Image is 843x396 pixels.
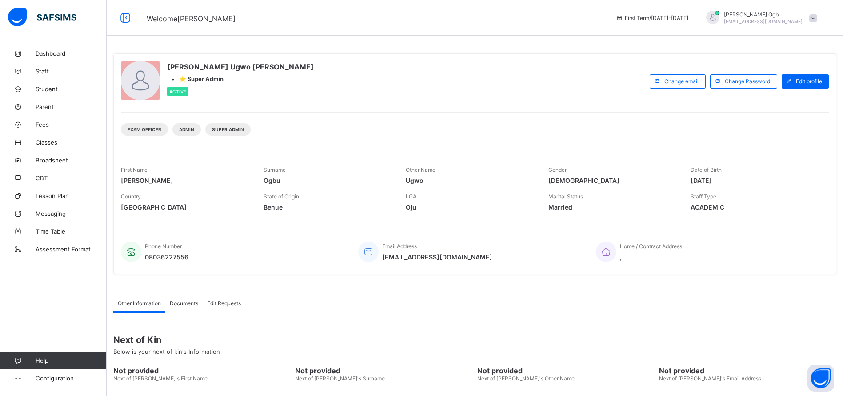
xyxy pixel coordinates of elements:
span: LGA [406,193,416,200]
span: 08036227556 [145,253,188,261]
div: AnnOgbu [697,11,822,25]
span: [PERSON_NAME] [121,177,250,184]
span: Next of [PERSON_NAME]'s Other Name [477,375,575,382]
span: Configuration [36,375,106,382]
span: Date of Birth [691,166,722,173]
span: [DATE] [691,177,820,184]
span: Not provided [477,366,655,375]
span: Messaging [36,210,107,217]
span: Phone Number [145,243,182,250]
span: Other Information [118,300,161,307]
span: Not provided [659,366,836,375]
span: Student [36,85,107,93]
span: Other Name [406,166,435,173]
span: Time Table [36,228,107,235]
span: Not provided [113,366,291,375]
span: Gender [548,166,567,173]
span: Below is your next of kin's Information [113,348,220,355]
span: Super Admin [212,127,244,132]
span: ACADEMIC [691,203,820,211]
span: Lesson Plan [36,192,107,199]
span: [GEOGRAPHIC_DATA] [121,203,250,211]
span: Parent [36,103,107,110]
div: • [167,76,314,82]
span: Active [169,89,186,94]
span: State of Origin [264,193,299,200]
span: [PERSON_NAME] Ogbu [724,11,803,18]
span: [DEMOGRAPHIC_DATA] [548,177,678,184]
span: [EMAIL_ADDRESS][DOMAIN_NAME] [382,253,492,261]
span: Next of Kin [113,335,836,345]
span: Edit profile [796,78,822,85]
span: [EMAIL_ADDRESS][DOMAIN_NAME] [724,19,803,24]
span: Exam Officer [128,127,161,132]
span: Country [121,193,141,200]
span: Marital Status [548,193,583,200]
span: Home / Contract Address [620,243,682,250]
span: First Name [121,166,148,173]
span: Surname [264,166,286,173]
span: Benue [264,203,393,211]
button: Open asap [807,365,834,392]
span: Fees [36,121,107,128]
span: Classes [36,139,107,146]
span: Ugwo [406,177,535,184]
span: , [620,253,682,261]
span: Oju [406,203,535,211]
span: Staff Type [691,193,716,200]
span: Ogbu [264,177,393,184]
span: Edit Requests [207,300,241,307]
span: Email Address [382,243,417,250]
span: ⭐ Super Admin [179,76,224,82]
span: Change email [664,78,699,85]
span: Broadsheet [36,157,107,164]
span: [PERSON_NAME] Ugwo [PERSON_NAME] [167,62,314,71]
span: Married [548,203,678,211]
span: Dashboard [36,50,107,57]
span: Assessment Format [36,246,107,253]
span: Staff [36,68,107,75]
span: Change Password [725,78,770,85]
span: Help [36,357,106,364]
span: Admin [179,127,194,132]
img: safsims [8,8,76,27]
span: Next of [PERSON_NAME]'s First Name [113,375,208,382]
span: Welcome [PERSON_NAME] [147,14,236,23]
span: CBT [36,174,107,182]
span: Documents [170,300,198,307]
span: Next of [PERSON_NAME]'s Email Address [659,375,761,382]
span: session/term information [616,15,688,21]
span: Not provided [295,366,472,375]
span: Next of [PERSON_NAME]'s Surname [295,375,385,382]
